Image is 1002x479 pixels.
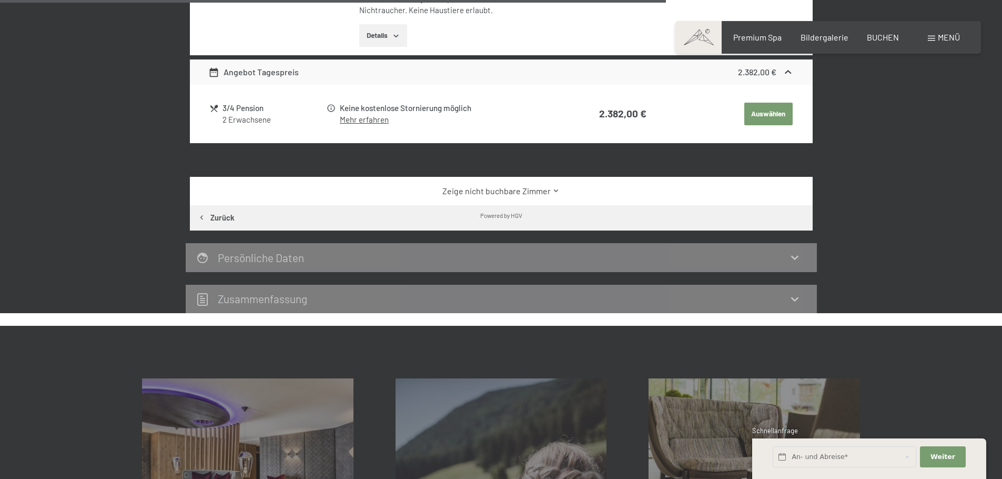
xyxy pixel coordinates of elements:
[190,205,242,231] button: Zurück
[340,102,559,114] div: Keine kostenlose Stornierung möglich
[752,426,798,435] span: Schnellanfrage
[218,292,307,305] h2: Zusammen­fassung
[359,24,407,47] button: Details
[222,102,325,114] div: 3/4 Pension
[867,32,899,42] a: BUCHEN
[480,211,522,219] div: Powered by HGV
[599,107,646,119] strong: 2.382,00 €
[340,115,389,124] a: Mehr erfahren
[733,32,782,42] a: Premium Spa
[222,114,325,125] div: 2 Erwachsene
[738,67,776,77] strong: 2.382,00 €
[930,452,955,462] span: Weiter
[744,103,793,126] button: Auswählen
[218,251,304,264] h2: Persönliche Daten
[208,66,299,78] div: Angebot Tagespreis
[190,59,813,85] div: Angebot Tagespreis2.382,00 €
[801,32,848,42] a: Bildergalerie
[920,446,965,468] button: Weiter
[208,185,794,197] a: Zeige nicht buchbare Zimmer
[938,32,960,42] span: Menü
